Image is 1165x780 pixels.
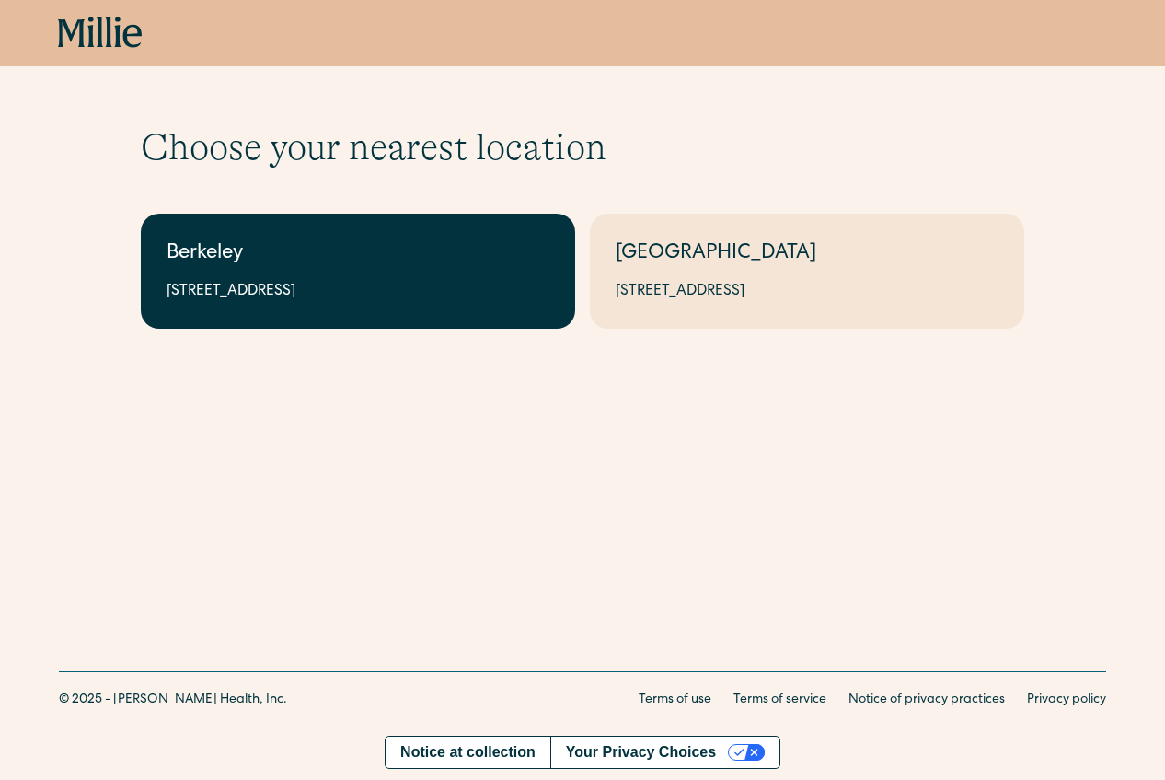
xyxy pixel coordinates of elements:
[733,691,826,710] a: Terms of service
[141,125,1024,169] h1: Choose your nearest location
[590,214,1024,329] a: [GEOGRAPHIC_DATA][STREET_ADDRESS]
[639,691,711,710] a: Terms of use
[141,214,575,329] a: Berkeley[STREET_ADDRESS]
[1027,691,1106,710] a: Privacy policy
[59,691,287,710] div: © 2025 - [PERSON_NAME] Health, Inc.
[848,691,1005,710] a: Notice of privacy practices
[616,281,998,303] div: [STREET_ADDRESS]
[550,737,779,768] button: Your Privacy Choices
[167,239,549,270] div: Berkeley
[167,281,549,303] div: [STREET_ADDRESS]
[616,239,998,270] div: [GEOGRAPHIC_DATA]
[386,737,550,768] a: Notice at collection
[58,17,143,50] a: home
